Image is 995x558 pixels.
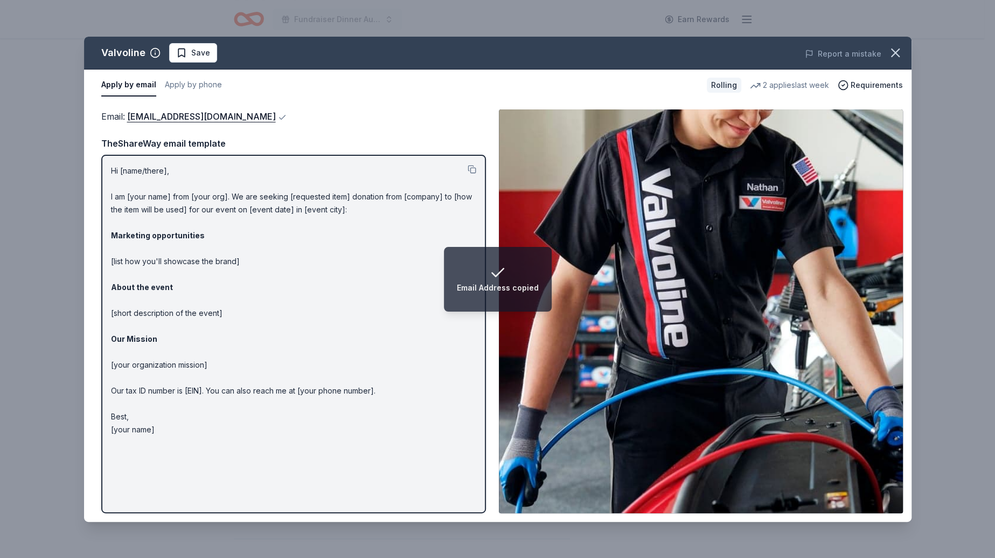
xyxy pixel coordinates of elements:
[499,109,903,513] img: Image for Valvoline
[111,283,173,292] strong: About the event
[191,46,210,59] span: Save
[165,74,222,97] button: Apply by phone
[101,136,486,150] div: TheShareWay email template
[101,111,276,122] span: Email :
[127,109,276,123] a: [EMAIL_ADDRESS][DOMAIN_NAME]
[111,164,476,436] p: Hi [name/there], I am [your name] from [your org]. We are seeking [requested item] donation from ...
[838,79,903,92] button: Requirements
[111,231,205,240] strong: Marketing opportunities
[851,79,903,92] span: Requirements
[111,334,157,343] strong: Our Mission
[457,281,539,294] div: Email Address copied
[805,47,881,60] button: Report a mistake
[101,74,156,97] button: Apply by email
[707,78,741,93] div: Rolling
[169,43,217,63] button: Save
[101,44,145,61] div: Valvoline
[750,79,829,92] div: 2 applies last week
